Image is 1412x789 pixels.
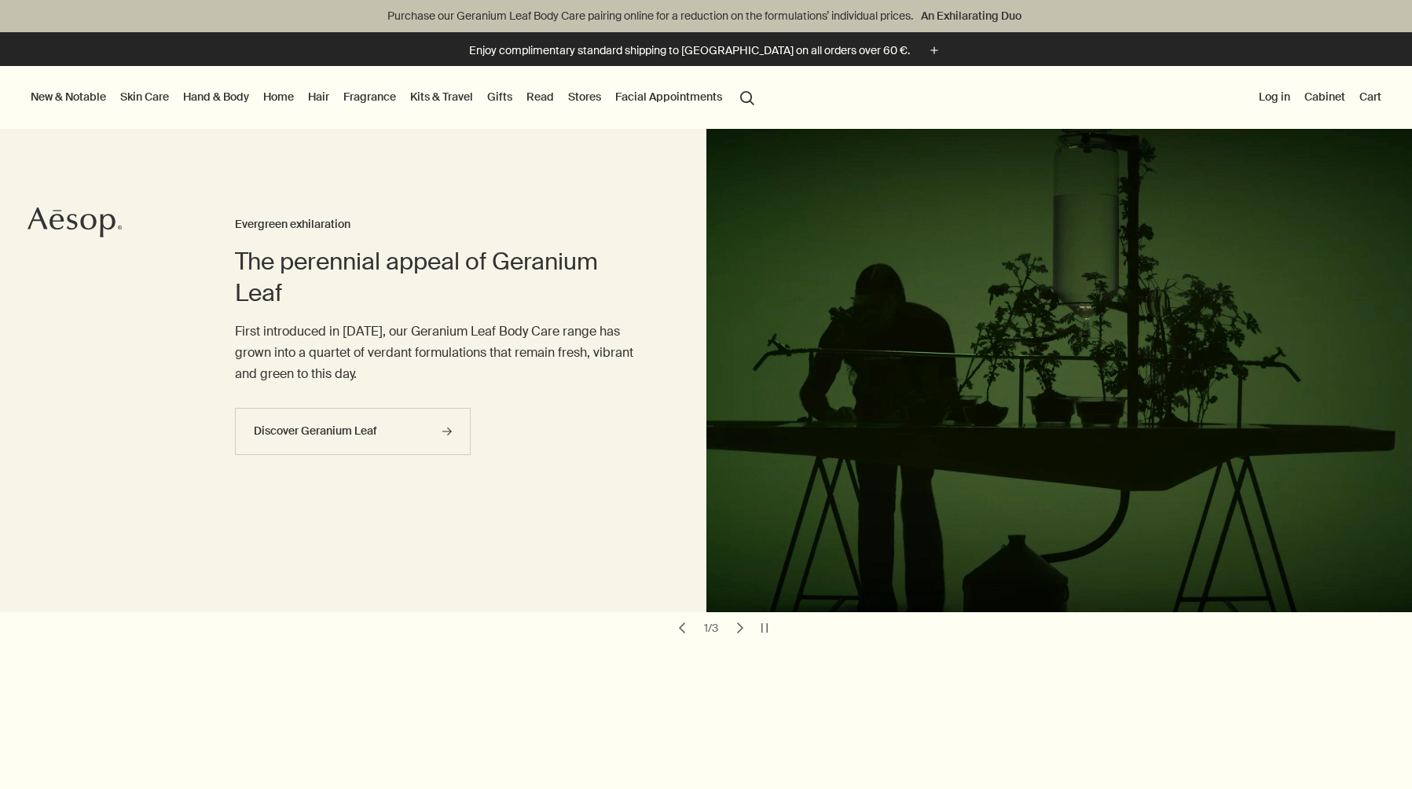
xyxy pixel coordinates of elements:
[1256,86,1293,107] button: Log in
[1256,66,1384,129] nav: supplementary
[407,86,476,107] a: Kits & Travel
[754,617,776,639] button: pause
[523,86,557,107] a: Read
[180,86,252,107] a: Hand & Body
[16,8,1396,24] p: Purchase our Geranium Leaf Body Care pairing online for a reduction on the formulations’ individu...
[305,86,332,107] a: Hair
[235,408,471,455] a: Discover Geranium Leaf
[918,7,1025,24] a: An Exhilarating Duo
[28,207,122,242] a: Aesop
[28,66,761,129] nav: primary
[28,86,109,107] button: New & Notable
[235,246,643,309] h2: The perennial appeal of Geranium Leaf
[469,42,910,59] p: Enjoy complimentary standard shipping to [GEOGRAPHIC_DATA] on all orders over 60 €.
[1301,86,1348,107] a: Cabinet
[469,42,943,60] button: Enjoy complimentary standard shipping to [GEOGRAPHIC_DATA] on all orders over 60 €.
[484,86,515,107] a: Gifts
[565,86,604,107] button: Stores
[612,86,725,107] a: Facial Appointments
[117,86,172,107] a: Skin Care
[699,621,723,635] div: 1 / 3
[340,86,399,107] a: Fragrance
[671,617,693,639] button: previous slide
[733,82,761,112] button: Open search
[1356,86,1384,107] button: Cart
[235,215,643,234] h3: Evergreen exhilaration
[235,321,643,385] p: First introduced in [DATE], our Geranium Leaf Body Care range has grown into a quartet of verdant...
[260,86,297,107] a: Home
[28,207,122,238] svg: Aesop
[729,617,751,639] button: next slide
